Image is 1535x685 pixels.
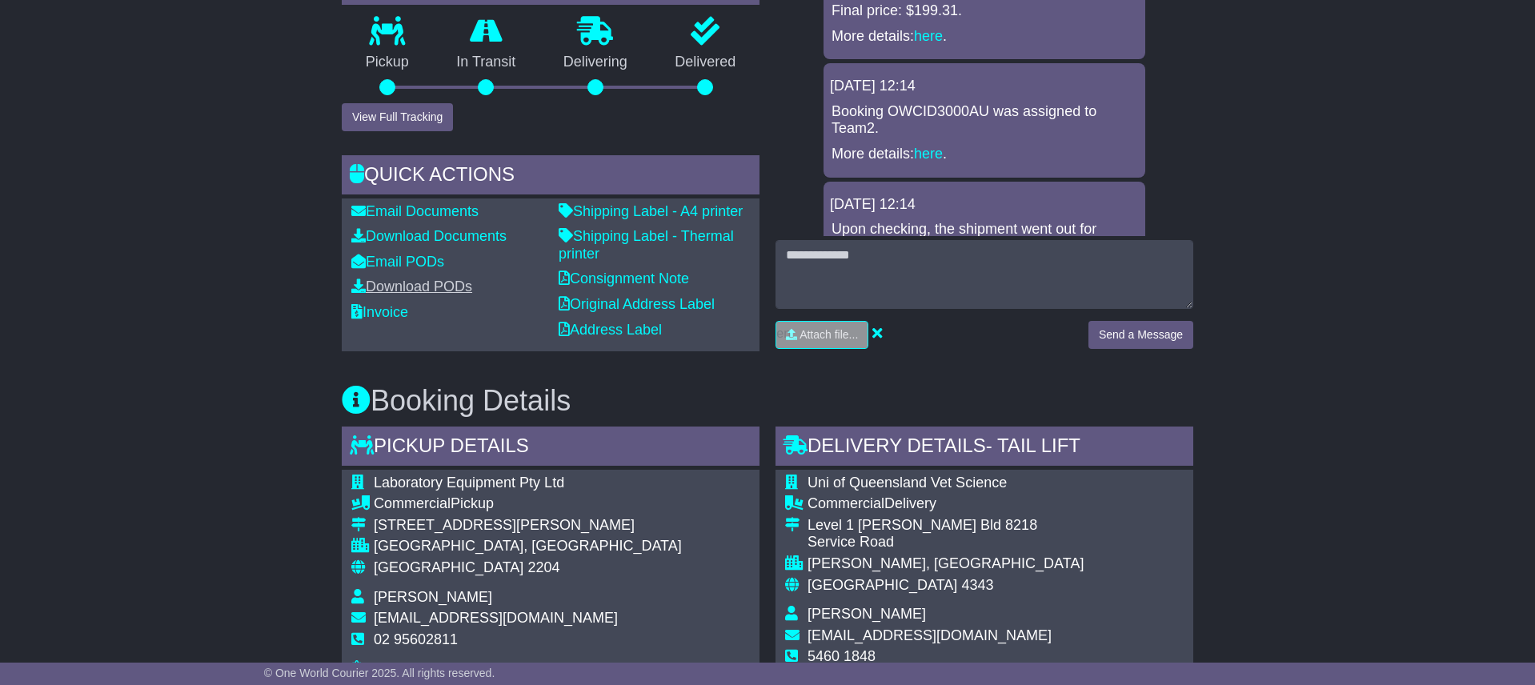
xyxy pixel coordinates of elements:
[914,146,943,162] a: here
[830,78,1139,95] div: [DATE] 12:14
[374,495,451,511] span: Commercial
[808,495,884,511] span: Commercial
[351,278,472,294] a: Download PODs
[832,28,1137,46] p: More details: .
[1088,321,1193,349] button: Send a Message
[830,196,1139,214] div: [DATE] 12:14
[832,103,1137,138] p: Booking OWCID3000AU was assigned to Team2.
[961,577,993,593] span: 4343
[559,270,689,286] a: Consignment Note
[342,155,759,198] div: Quick Actions
[374,559,523,575] span: [GEOGRAPHIC_DATA]
[832,146,1137,163] p: More details: .
[808,517,1084,535] div: Level 1 [PERSON_NAME] Bld 8218
[374,475,564,491] span: Laboratory Equipment Pty Ltd
[264,667,495,679] span: © One World Courier 2025. All rights reserved.
[808,627,1052,643] span: [EMAIL_ADDRESS][DOMAIN_NAME]
[433,54,540,71] p: In Transit
[351,304,408,320] a: Invoice
[351,203,479,219] a: Email Documents
[374,517,682,535] div: [STREET_ADDRESS][PERSON_NAME]
[808,534,1084,551] div: Service Road
[559,296,715,312] a: Original Address Label
[374,538,682,555] div: [GEOGRAPHIC_DATA], [GEOGRAPHIC_DATA]
[914,28,943,44] a: here
[374,660,467,676] span: no instructions
[776,427,1193,470] div: Delivery Details
[351,228,507,244] a: Download Documents
[559,322,662,338] a: Address Label
[374,589,492,605] span: [PERSON_NAME]
[808,648,876,664] span: 5460 1848
[651,54,760,71] p: Delivered
[832,2,1137,20] p: Final price: $199.31.
[342,54,433,71] p: Pickup
[832,221,1137,325] p: Upon checking, the shipment went out for delivery on 08/08. I tried to call the consignee to conf...
[808,475,1007,491] span: Uni of Queensland Vet Science
[342,103,453,131] button: View Full Tracking
[539,54,651,71] p: Delivering
[559,203,743,219] a: Shipping Label - A4 printer
[374,495,682,513] div: Pickup
[559,228,734,262] a: Shipping Label - Thermal printer
[808,495,1084,513] div: Delivery
[342,385,1193,417] h3: Booking Details
[342,427,759,470] div: Pickup Details
[351,254,444,270] a: Email PODs
[808,555,1084,573] div: [PERSON_NAME], [GEOGRAPHIC_DATA]
[527,559,559,575] span: 2204
[374,631,458,647] span: 02 95602811
[808,577,957,593] span: [GEOGRAPHIC_DATA]
[374,610,618,626] span: [EMAIL_ADDRESS][DOMAIN_NAME]
[808,606,926,622] span: [PERSON_NAME]
[986,435,1080,456] span: - Tail Lift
